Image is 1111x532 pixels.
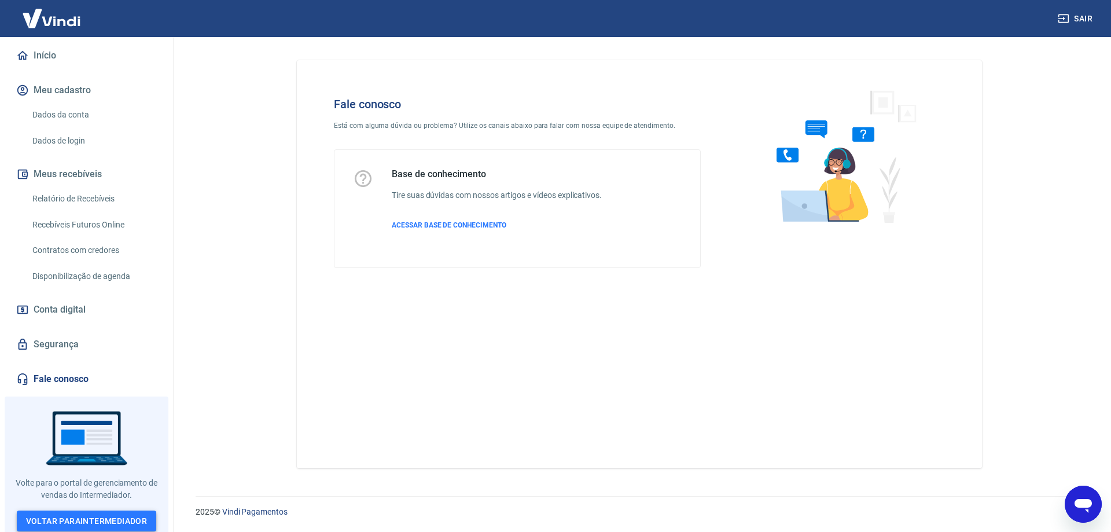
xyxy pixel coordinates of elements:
p: Está com alguma dúvida ou problema? Utilize os canais abaixo para falar com nossa equipe de atend... [334,120,701,131]
button: Meus recebíveis [14,162,159,187]
h5: Base de conhecimento [392,168,602,180]
a: Disponibilização de agenda [28,265,159,288]
a: Vindi Pagamentos [222,507,288,516]
a: Início [14,43,159,68]
a: Dados da conta [28,103,159,127]
a: Recebíveis Futuros Online [28,213,159,237]
span: Conta digital [34,302,86,318]
button: Sair [1055,8,1097,30]
a: Segurança [14,332,159,357]
img: Fale conosco [753,79,929,233]
img: Vindi [14,1,89,36]
p: 2025 © [196,506,1083,518]
a: Voltar paraIntermediador [17,511,157,532]
a: Fale conosco [14,366,159,392]
button: Meu cadastro [14,78,159,103]
a: Dados de login [28,129,159,153]
span: ACESSAR BASE DE CONHECIMENTO [392,221,506,229]
a: Contratos com credores [28,239,159,262]
a: Conta digital [14,297,159,322]
a: ACESSAR BASE DE CONHECIMENTO [392,220,602,230]
h6: Tire suas dúvidas com nossos artigos e vídeos explicativos. [392,189,602,201]
a: Relatório de Recebíveis [28,187,159,211]
h4: Fale conosco [334,97,701,111]
iframe: Botão para abrir a janela de mensagens, conversa em andamento [1065,486,1102,523]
